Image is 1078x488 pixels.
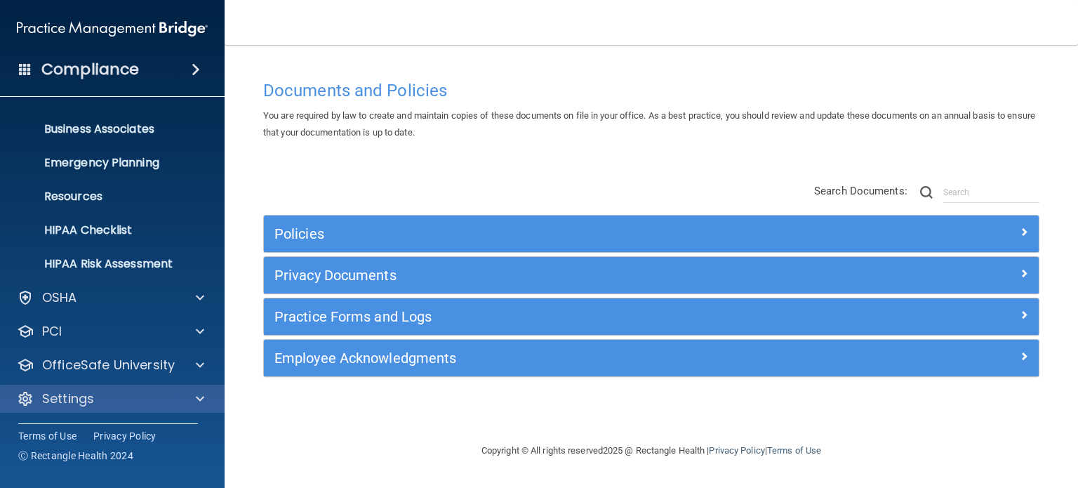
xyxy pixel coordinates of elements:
[836,389,1061,444] iframe: Drift Widget Chat Controller
[17,289,204,306] a: OSHA
[9,122,201,136] p: Business Associates
[274,347,1028,369] a: Employee Acknowledgments
[274,264,1028,286] a: Privacy Documents
[920,186,933,199] img: ic-search.3b580494.png
[395,428,907,473] div: Copyright © All rights reserved 2025 @ Rectangle Health | |
[263,81,1039,100] h4: Documents and Policies
[18,449,133,463] span: Ⓒ Rectangle Health 2024
[42,289,77,306] p: OSHA
[9,223,201,237] p: HIPAA Checklist
[17,357,204,374] a: OfficeSafe University
[9,190,201,204] p: Resources
[709,445,764,456] a: Privacy Policy
[41,60,139,79] h4: Compliance
[767,445,821,456] a: Terms of Use
[274,268,834,283] h5: Privacy Documents
[18,429,76,443] a: Terms of Use
[42,390,94,407] p: Settings
[274,309,834,324] h5: Practice Forms and Logs
[9,156,201,170] p: Emergency Planning
[274,226,834,242] h5: Policies
[42,357,175,374] p: OfficeSafe University
[274,350,834,366] h5: Employee Acknowledgments
[17,390,204,407] a: Settings
[943,182,1039,203] input: Search
[17,15,208,43] img: PMB logo
[814,185,907,197] span: Search Documents:
[274,223,1028,245] a: Policies
[93,429,157,443] a: Privacy Policy
[42,323,62,340] p: PCI
[9,257,201,271] p: HIPAA Risk Assessment
[274,305,1028,328] a: Practice Forms and Logs
[263,110,1035,138] span: You are required by law to create and maintain copies of these documents on file in your office. ...
[17,323,204,340] a: PCI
